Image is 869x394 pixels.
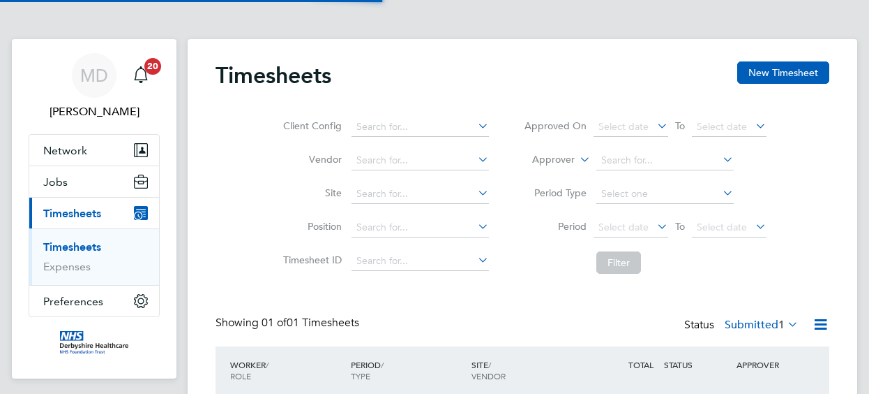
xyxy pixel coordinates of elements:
span: 01 Timesheets [262,316,359,330]
a: Expenses [43,260,91,273]
input: Select one [596,184,734,204]
span: / [266,359,269,370]
button: Filter [596,251,641,274]
div: WORKER [227,352,347,388]
label: Timesheet ID [279,254,342,266]
a: Go to home page [29,331,160,353]
span: 20 [144,58,161,75]
img: derbyshire-nhs-logo-retina.png [60,331,128,353]
button: Jobs [29,166,159,197]
span: TYPE [351,370,370,381]
span: MD [80,66,108,85]
span: / [488,359,491,370]
div: PERIOD [347,352,468,388]
span: 1 [778,318,785,332]
span: ROLE [230,370,251,381]
label: Approved On [524,119,587,132]
span: / [381,359,384,370]
button: Network [29,135,159,166]
span: VENDOR [471,370,506,381]
div: Timesheets [29,228,159,285]
label: Period Type [524,187,587,199]
span: Select date [598,221,649,233]
div: Status [684,316,801,335]
h2: Timesheets [216,61,331,89]
span: Network [43,144,87,157]
span: Select date [697,221,747,233]
span: Select date [697,120,747,133]
label: Position [279,220,342,233]
span: To [671,117,689,135]
span: Preferences [43,295,103,308]
label: Approver [512,153,575,167]
span: TOTAL [628,359,653,370]
div: SITE [468,352,589,388]
div: APPROVER [733,352,806,377]
input: Search for... [352,251,489,271]
span: Jobs [43,175,68,189]
label: Client Config [279,119,342,132]
label: Submitted [725,318,799,332]
nav: Main navigation [12,39,176,379]
div: Showing [216,316,362,330]
a: MD[PERSON_NAME] [29,53,160,120]
div: STATUS [660,352,733,377]
span: Select date [598,120,649,133]
span: 01 of [262,316,287,330]
label: Vendor [279,153,342,166]
label: Site [279,187,342,199]
input: Search for... [352,184,489,204]
span: Timesheets [43,207,101,220]
input: Search for... [596,151,734,170]
input: Search for... [352,218,489,238]
button: Timesheets [29,198,159,228]
button: Preferences [29,286,159,316]
label: Period [524,220,587,233]
input: Search for... [352,151,489,170]
span: To [671,217,689,235]
input: Search for... [352,117,489,137]
a: Timesheets [43,240,101,254]
button: New Timesheet [737,61,829,84]
span: Melanie Davies [29,103,160,120]
a: 20 [127,53,155,98]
